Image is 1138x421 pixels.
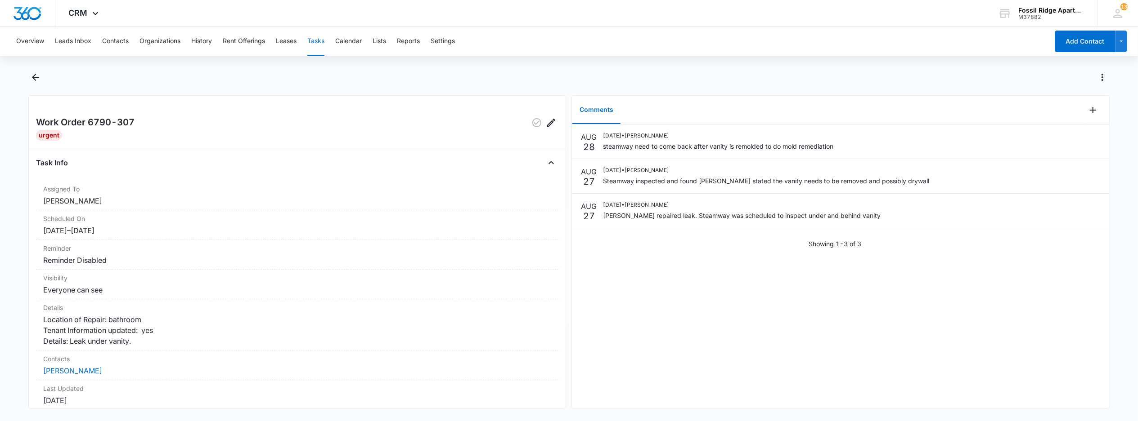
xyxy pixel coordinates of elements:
button: Calendar [335,27,362,56]
div: Scheduled On[DATE]–[DATE] [36,210,558,240]
button: Add Comment [1086,103,1100,117]
dd: [DATE] – [DATE] [43,225,551,236]
div: VisibilityEveryone can see [36,270,558,299]
p: [DATE] • [PERSON_NAME] [603,132,833,140]
dd: Reminder Disabled [43,255,551,266]
button: Rent Offerings [223,27,265,56]
p: [DATE] • [PERSON_NAME] [603,201,881,209]
button: Comments [572,96,621,124]
p: steamway need to come back after vanity is remolded to do mold remediation [603,142,833,151]
button: Edit [544,115,558,130]
dt: Details [43,303,551,312]
button: Back [28,70,43,84]
button: Add Contact [1055,31,1116,52]
p: [PERSON_NAME] repaired leak. Steamway was scheduled to inspect under and behind vanity [603,211,881,220]
div: DetailsLocation of Repair: bathroom Tenant Information updated: yes Details: Leak under vanity. [36,299,558,350]
h2: Work Order 6790-307 [36,115,135,130]
dt: Assigned To [43,184,551,194]
p: AUG [581,166,597,177]
dd: [DATE] [43,395,551,406]
div: account id [1018,14,1084,20]
button: Actions [1095,70,1110,84]
button: History [191,27,212,56]
p: Steamway inspected and found [PERSON_NAME] stated the vanity needs to be removed and possibly dry... [603,176,929,186]
button: Leases [276,27,297,56]
button: Lists [373,27,386,56]
dd: Everyone can see [43,284,551,295]
dt: Reminder [43,244,551,253]
div: Contacts[PERSON_NAME] [36,350,558,380]
dt: Scheduled On [43,214,551,223]
button: Reports [397,27,420,56]
div: account name [1018,7,1084,14]
button: Leads Inbox [55,27,91,56]
p: AUG [581,132,597,142]
dd: Location of Repair: bathroom Tenant Information updated: yes Details: Leak under vanity. [43,314,551,346]
p: 27 [583,212,595,221]
div: notifications count [1120,3,1128,10]
button: Contacts [102,27,129,56]
p: AUG [581,201,597,212]
div: Assigned To[PERSON_NAME] [36,181,558,210]
h4: Task Info [36,157,68,168]
p: 27 [583,177,595,186]
span: CRM [69,8,88,18]
button: Settings [431,27,455,56]
div: Urgent [36,130,62,141]
dt: Last Updated [43,384,551,393]
dd: [PERSON_NAME] [43,195,551,206]
button: Organizations [139,27,180,56]
button: Close [544,155,558,170]
p: Showing 1-3 of 3 [809,239,862,248]
dt: Visibility [43,273,551,283]
p: [DATE] • [PERSON_NAME] [603,166,929,174]
dt: Contacts [43,354,551,363]
p: 28 [583,142,595,151]
button: Tasks [307,27,324,56]
button: Overview [16,27,44,56]
div: ReminderReminder Disabled [36,240,558,270]
div: Last Updated[DATE] [36,380,558,410]
a: [PERSON_NAME] [43,366,102,375]
span: 13 [1120,3,1128,10]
